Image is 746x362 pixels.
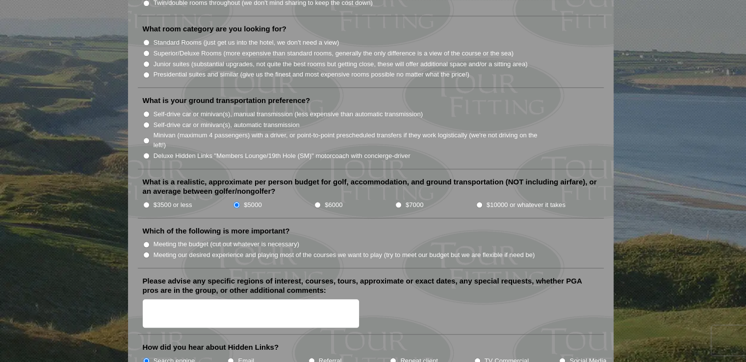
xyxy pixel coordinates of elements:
[154,151,411,161] label: Deluxe Hidden Links "Members Lounge/19th Hole (SM)" motorcoach with concierge-driver
[143,24,286,34] label: What room category are you looking for?
[143,226,290,236] label: Which of the following is more important?
[325,200,342,210] label: $6000
[154,59,528,69] label: Junior suites (substantial upgrades, not quite the best rooms but getting close, these will offer...
[143,276,599,295] label: Please advise any specific regions of interest, courses, tours, approximate or exact dates, any s...
[143,342,279,352] label: How did you hear about Hidden Links?
[244,200,261,210] label: $5000
[487,200,566,210] label: $10000 or whatever it takes
[143,96,310,105] label: What is your ground transportation preference?
[143,177,599,196] label: What is a realistic, approximate per person budget for golf, accommodation, and ground transporta...
[154,200,192,210] label: $3500 or less
[154,130,548,150] label: Minivan (maximum 4 passengers) with a driver, or point-to-point prescheduled transfers if they wo...
[406,200,423,210] label: $7000
[154,109,423,119] label: Self-drive car or minivan(s), manual transmission (less expensive than automatic transmission)
[154,239,299,249] label: Meeting the budget (cut out whatever is necessary)
[154,49,514,58] label: Superior/Deluxe Rooms (more expensive than standard rooms, generally the only difference is a vie...
[154,120,300,130] label: Self-drive car or minivan(s), automatic transmission
[154,70,469,79] label: Presidential suites and similar (give us the finest and most expensive rooms possible no matter w...
[154,250,535,260] label: Meeting our desired experience and playing most of the courses we want to play (try to meet our b...
[154,38,339,48] label: Standard Rooms (just get us into the hotel, we don't need a view)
